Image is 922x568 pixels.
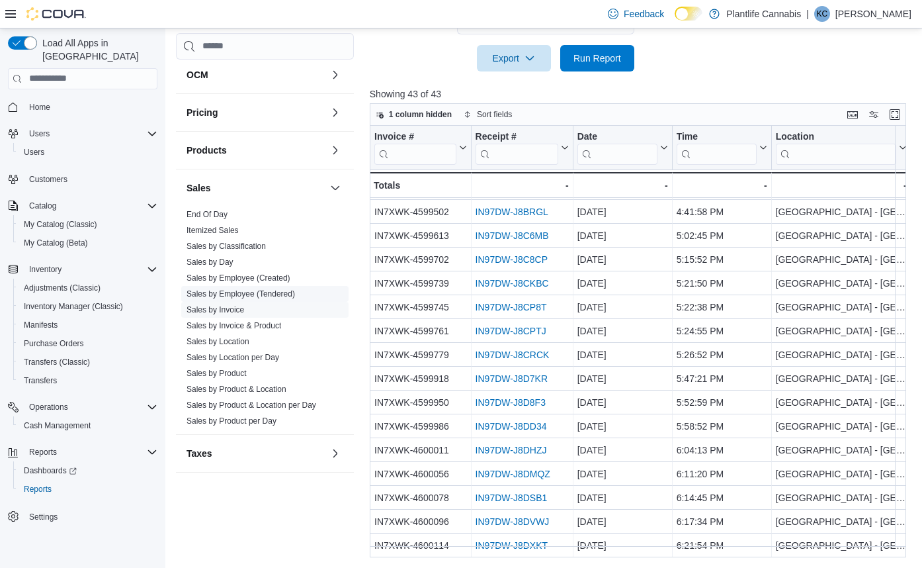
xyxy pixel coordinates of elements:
[577,177,667,193] div: -
[24,238,88,248] span: My Catalog (Beta)
[775,275,906,291] div: [GEOGRAPHIC_DATA] - [GEOGRAPHIC_DATA]
[577,323,667,339] div: [DATE]
[573,52,621,65] span: Run Report
[775,130,896,164] div: Location
[603,1,669,27] a: Feedback
[475,207,548,217] a: IN97DW-J8BRGL
[475,230,548,241] a: IN97DW-J8C6MB
[3,506,163,526] button: Settings
[187,181,325,195] button: Sales
[187,289,295,299] a: Sales by Employee (Tendered)
[726,6,801,22] p: Plantlife Cannabis
[8,92,157,561] nav: Complex example
[29,512,58,522] span: Settings
[29,102,50,113] span: Home
[187,144,227,157] h3: Products
[13,371,163,390] button: Transfers
[775,442,906,458] div: [GEOGRAPHIC_DATA] - [GEOGRAPHIC_DATA]
[187,369,247,378] a: Sales by Product
[187,336,249,347] span: Sales by Location
[775,204,906,220] div: [GEOGRAPHIC_DATA] - [GEOGRAPHIC_DATA]
[374,418,467,434] div: IN7XWK-4599986
[577,418,667,434] div: [DATE]
[187,225,239,236] span: Itemized Sales
[475,516,549,527] a: IN97DW-J8DVWJ
[374,490,467,506] div: IN7XWK-4600078
[187,273,290,283] a: Sales by Employee (Created)
[327,67,343,83] button: OCM
[475,350,549,360] a: IN97DW-J8CRCK
[187,416,276,426] a: Sales by Product per Day
[475,373,547,384] a: IN97DW-J8D7KR
[775,371,906,387] div: [GEOGRAPHIC_DATA] - [GEOGRAPHIC_DATA]
[29,447,57,457] span: Reports
[374,252,467,267] div: IN7XWK-4599702
[187,257,233,267] span: Sales by Day
[577,490,667,506] div: [DATE]
[374,323,467,339] div: IN7XWK-4599761
[19,144,50,160] a: Users
[187,144,325,157] button: Products
[3,97,163,117] button: Home
[19,299,128,314] a: Inventory Manager (Classic)
[676,177,767,193] div: -
[24,465,77,476] span: Dashboards
[675,7,702,21] input: Dark Mode
[835,6,911,22] p: [PERSON_NAME]
[19,280,106,296] a: Adjustments (Classic)
[374,299,467,315] div: IN7XWK-4599745
[577,252,667,267] div: [DATE]
[24,509,63,525] a: Settings
[477,109,512,120] span: Sort fields
[374,130,467,164] button: Invoice #
[24,508,157,524] span: Settings
[24,261,157,277] span: Inventory
[577,442,667,458] div: [DATE]
[475,130,558,143] div: Receipt #
[19,144,157,160] span: Users
[187,68,208,81] h3: OCM
[187,401,316,410] a: Sales by Product & Location per Day
[577,130,657,164] div: Date
[676,395,767,410] div: 5:52:59 PM
[775,130,906,164] button: Location
[24,399,157,415] span: Operations
[19,235,93,251] a: My Catalog (Beta)
[13,461,163,480] a: Dashboards
[24,171,73,187] a: Customers
[24,147,44,158] span: Users
[577,395,667,410] div: [DATE]
[475,326,546,336] a: IN97DW-J8CPTJ
[374,204,467,220] div: IN7XWK-4599502
[676,228,767,244] div: 5:02:45 PM
[560,45,634,71] button: Run Report
[37,36,157,63] span: Load All Apps in [GEOGRAPHIC_DATA]
[577,466,667,482] div: [DATE]
[19,373,157,389] span: Transfers
[24,375,57,386] span: Transfers
[24,301,123,312] span: Inventory Manager (Classic)
[24,357,90,367] span: Transfers (Classic)
[187,352,279,363] span: Sales by Location per Day
[187,337,249,346] a: Sales by Location
[475,397,545,408] a: IN97DW-J8D8F3
[187,289,295,299] span: Sales by Employee (Tendered)
[374,442,467,458] div: IN7XWK-4600011
[676,323,767,339] div: 5:24:55 PM
[19,317,63,333] a: Manifests
[187,416,276,426] span: Sales by Product per Day
[29,402,68,412] span: Operations
[676,252,767,267] div: 5:15:52 PM
[19,463,82,479] a: Dashboards
[817,6,828,22] span: KC
[24,484,52,495] span: Reports
[475,254,547,265] a: IN97DW-J8C8CP
[475,278,548,289] a: IN97DW-J8CKBC
[775,323,906,339] div: [GEOGRAPHIC_DATA] - [GEOGRAPHIC_DATA]
[24,338,84,349] span: Purchase Orders
[24,198,62,214] button: Catalog
[187,400,316,410] span: Sales by Product & Location per Day
[19,481,57,497] a: Reports
[13,416,163,435] button: Cash Management
[24,126,55,142] button: Users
